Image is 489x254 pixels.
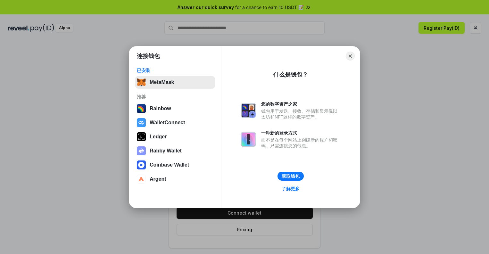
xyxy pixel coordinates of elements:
div: 获取钱包 [282,173,300,179]
img: svg+xml,%3Csvg%20xmlns%3D%22http%3A%2F%2Fwww.w3.org%2F2000%2Fsvg%22%20fill%3D%22none%22%20viewBox... [241,132,256,147]
div: 了解更多 [282,186,300,192]
h1: 连接钱包 [137,52,160,60]
button: MetaMask [135,76,215,89]
a: 了解更多 [278,184,303,193]
div: 而不是在每个网站上创建新的账户和密码，只需连接您的钱包。 [261,137,341,149]
img: svg+xml,%3Csvg%20fill%3D%22none%22%20height%3D%2233%22%20viewBox%3D%220%200%2035%2033%22%20width%... [137,78,146,87]
div: MetaMask [150,79,174,85]
img: svg+xml,%3Csvg%20width%3D%2228%22%20height%3D%2228%22%20viewBox%3D%220%200%2028%2028%22%20fill%3D... [137,160,146,169]
div: 推荐 [137,94,213,100]
button: Close [346,52,355,61]
div: 什么是钱包？ [273,71,308,78]
div: Ledger [150,134,167,140]
button: Ledger [135,130,215,143]
div: 一种新的登录方式 [261,130,341,136]
div: Rabby Wallet [150,148,182,154]
img: svg+xml,%3Csvg%20xmlns%3D%22http%3A%2F%2Fwww.w3.org%2F2000%2Fsvg%22%20fill%3D%22none%22%20viewBox... [137,146,146,155]
button: 获取钱包 [278,172,304,181]
div: Argent [150,176,166,182]
button: Coinbase Wallet [135,159,215,171]
button: Argent [135,173,215,185]
img: svg+xml,%3Csvg%20width%3D%2228%22%20height%3D%2228%22%20viewBox%3D%220%200%2028%2028%22%20fill%3D... [137,175,146,184]
img: svg+xml,%3Csvg%20xmlns%3D%22http%3A%2F%2Fwww.w3.org%2F2000%2Fsvg%22%20fill%3D%22none%22%20viewBox... [241,103,256,118]
div: 钱包用于发送、接收、存储和显示像以太坊和NFT这样的数字资产。 [261,108,341,120]
button: Rainbow [135,102,215,115]
div: Rainbow [150,106,171,111]
img: svg+xml,%3Csvg%20xmlns%3D%22http%3A%2F%2Fwww.w3.org%2F2000%2Fsvg%22%20width%3D%2228%22%20height%3... [137,132,146,141]
div: 您的数字资产之家 [261,101,341,107]
button: WalletConnect [135,116,215,129]
button: Rabby Wallet [135,144,215,157]
img: svg+xml,%3Csvg%20width%3D%2228%22%20height%3D%2228%22%20viewBox%3D%220%200%2028%2028%22%20fill%3D... [137,118,146,127]
div: Coinbase Wallet [150,162,189,168]
div: WalletConnect [150,120,185,126]
img: svg+xml,%3Csvg%20width%3D%22120%22%20height%3D%22120%22%20viewBox%3D%220%200%20120%20120%22%20fil... [137,104,146,113]
div: 已安装 [137,68,213,73]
